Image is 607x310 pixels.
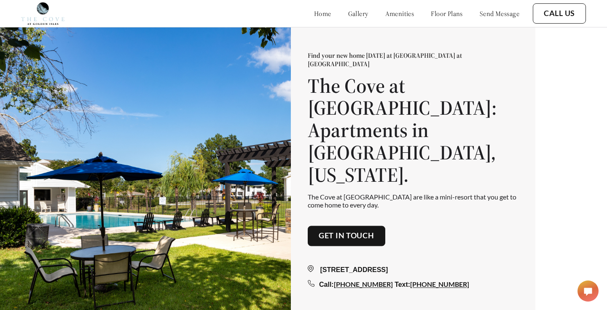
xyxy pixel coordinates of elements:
h1: The Cove at [GEOGRAPHIC_DATA]: Apartments in [GEOGRAPHIC_DATA], [US_STATE]. [308,75,518,186]
p: The Cove at [GEOGRAPHIC_DATA] are like a mini-resort that you get to come home to every day. [308,193,518,209]
img: cove_at_golden_isles_logo.png [21,2,64,25]
div: [STREET_ADDRESS] [308,265,518,275]
span: Call: [319,281,334,288]
button: Get in touch [308,226,385,246]
button: Call Us [533,3,586,24]
span: Text: [395,281,410,288]
a: send message [480,9,519,18]
a: floor plans [431,9,463,18]
a: [PHONE_NUMBER] [410,280,469,288]
a: [PHONE_NUMBER] [334,280,393,288]
a: gallery [348,9,368,18]
a: amenities [385,9,414,18]
a: Call Us [544,9,575,18]
a: home [314,9,331,18]
a: Get in touch [319,232,374,241]
p: Find your new home [DATE] at [GEOGRAPHIC_DATA] at [GEOGRAPHIC_DATA] [308,51,518,68]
